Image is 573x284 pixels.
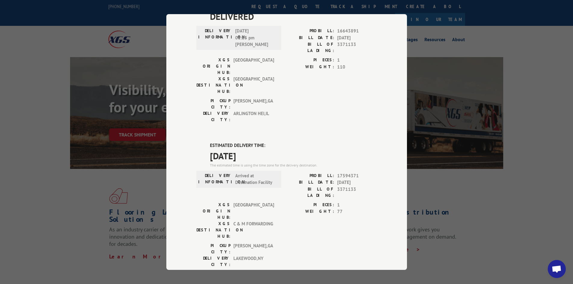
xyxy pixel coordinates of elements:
span: [GEOGRAPHIC_DATA] [233,202,274,221]
label: DELIVERY CITY: [196,255,230,268]
span: Arrived at Destination Facility [235,173,276,186]
label: DELIVERY INFORMATION: [198,173,232,186]
span: LAKEWOOD , NY [233,255,274,268]
span: 3371133 [337,186,377,199]
span: ARLINGTON HEI , IL [233,110,274,123]
label: WEIGHT: [287,208,334,215]
label: XGS ORIGIN HUB: [196,57,230,76]
span: [PERSON_NAME] , GA [233,98,274,110]
label: BILL OF LADING: [287,186,334,199]
label: DELIVERY INFORMATION: [198,28,232,48]
span: [DATE] 01:25 pm [PERSON_NAME] [235,28,276,48]
span: [GEOGRAPHIC_DATA] [233,76,274,95]
label: DELIVERY CITY: [196,110,230,123]
label: BILL DATE: [287,35,334,41]
label: PIECES: [287,57,334,64]
span: 1 [337,57,377,64]
span: DELIVERED [210,10,377,23]
span: [DATE] [210,149,377,163]
span: 110 [337,64,377,71]
label: XGS DESTINATION HUB: [196,76,230,95]
span: 77 [337,208,377,215]
span: [DATE] [337,179,377,186]
span: 17594371 [337,173,377,179]
label: XGS DESTINATION HUB: [196,221,230,240]
span: C & M FORWARDING [233,221,274,240]
span: 1 [337,202,377,209]
label: PICKUP CITY: [196,98,230,110]
span: 16643891 [337,28,377,35]
div: Open chat [548,260,566,278]
span: 3371133 [337,41,377,54]
label: PICKUP CITY: [196,243,230,255]
span: [PERSON_NAME] , GA [233,243,274,255]
label: PIECES: [287,202,334,209]
label: XGS ORIGIN HUB: [196,202,230,221]
label: BILL DATE: [287,179,334,186]
label: PROBILL: [287,173,334,179]
div: The estimated time is using the time zone for the delivery destination. [210,163,377,168]
label: PROBILL: [287,28,334,35]
label: WEIGHT: [287,64,334,71]
span: [DATE] [337,35,377,41]
label: BILL OF LADING: [287,41,334,54]
span: [GEOGRAPHIC_DATA] [233,57,274,76]
label: ESTIMATED DELIVERY TIME: [210,142,377,149]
